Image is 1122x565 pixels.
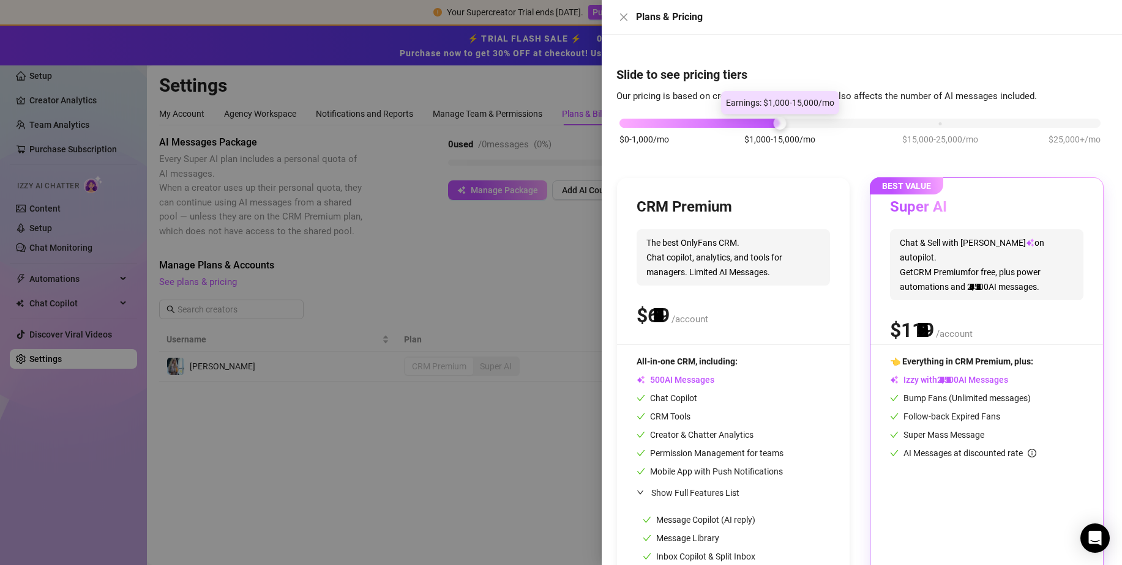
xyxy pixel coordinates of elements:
span: check [637,467,645,476]
span: $ [637,304,670,327]
span: Inbox Copilot & Split Inbox [643,552,755,561]
span: check [890,430,899,439]
div: Plans & Pricing [636,10,1107,24]
span: Show Full Features List [651,488,739,498]
span: $0-1,000/mo [619,133,669,146]
span: Mobile App with Push Notifications [637,467,783,476]
span: check [637,449,645,457]
span: $1,000-15,000/mo [744,133,815,146]
span: check [890,412,899,421]
span: Permission Management for teams [637,448,784,458]
span: check [643,534,651,542]
span: Follow-back Expired Fans [890,412,1000,421]
span: check [643,515,651,524]
span: All-in-one CRM, including: [637,356,738,366]
button: Close [616,10,631,24]
span: info-circle [1028,449,1036,457]
span: Our pricing is based on creator's monthly earnings. It also affects the number of AI messages inc... [616,90,1037,102]
span: $ [890,319,934,342]
span: Message Library [643,533,719,543]
span: check [637,430,645,439]
span: /account [671,314,708,325]
h3: Super AI [890,198,947,217]
span: BEST VALUE [870,177,943,194]
span: Super Mass Message [890,430,984,440]
span: The best OnlyFans CRM. Chat copilot, analytics, and tools for managers. Limited AI Messages. [637,229,830,286]
span: Bump Fans (Unlimited messages) [890,393,1031,403]
span: /account [936,328,973,339]
span: check [890,449,899,457]
div: Open Intercom Messenger [1080,523,1110,553]
span: Chat & Sell with [PERSON_NAME] on autopilot. Get CRM Premium for free, plus power automations and... [890,229,1083,300]
span: AI Messages [637,375,714,385]
span: Izzy with AI Messages [890,375,1008,385]
span: Creator & Chatter Analytics [637,430,754,440]
span: check [637,412,645,421]
span: close [619,12,629,22]
h4: Slide to see pricing tiers [616,66,1107,83]
span: CRM Tools [637,412,690,421]
span: Message Copilot (AI reply) [643,515,755,525]
div: Earnings: $1,000-15,000/mo [721,91,839,114]
div: Show Full Features List [637,478,830,507]
span: 👈 Everything in CRM Premium, plus: [890,356,1033,366]
span: $25,000+/mo [1049,133,1101,146]
span: check [643,552,651,561]
span: check [890,394,899,402]
span: $15,000-25,000/mo [902,133,978,146]
span: expanded [637,489,644,496]
span: Chat Copilot [637,393,697,403]
h3: CRM Premium [637,198,732,217]
span: AI Messages at discounted rate [903,448,1036,458]
span: check [637,394,645,402]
